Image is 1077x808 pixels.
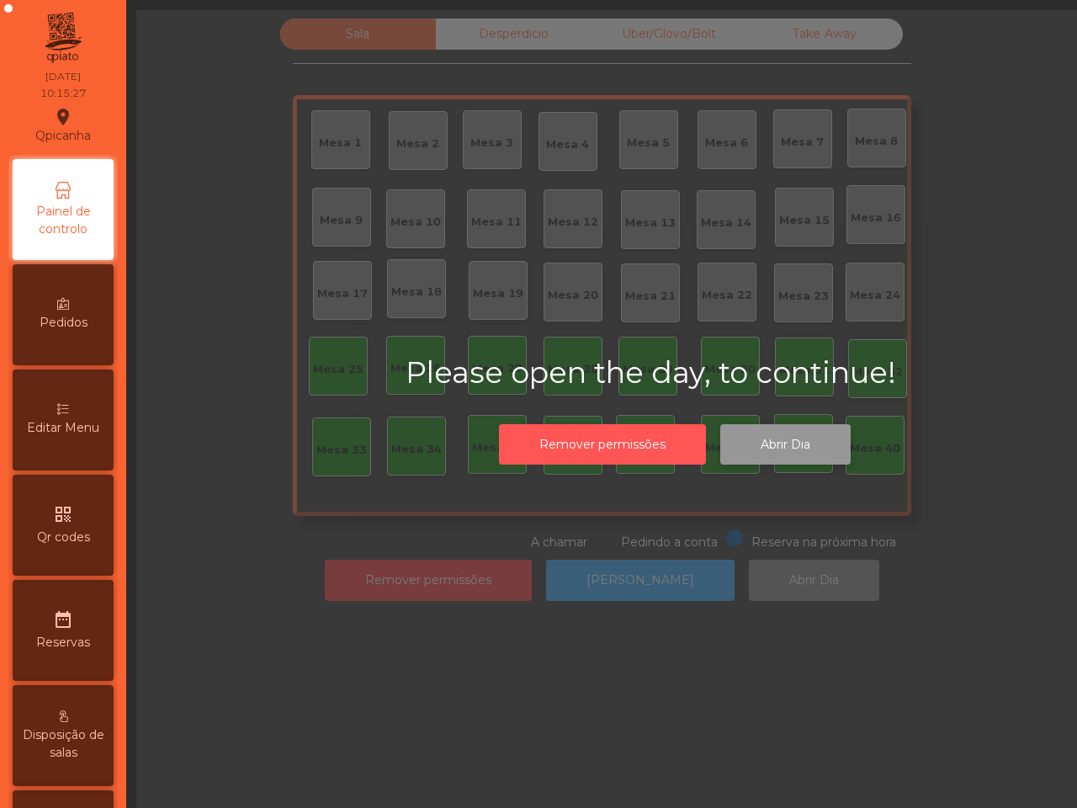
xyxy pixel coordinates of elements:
span: Reservas [36,634,90,651]
span: Disposição de salas [17,726,109,762]
button: Abrir Dia [720,424,851,465]
span: Qr codes [37,529,90,546]
button: Remover permissões [499,424,706,465]
div: 10:15:27 [40,86,86,101]
div: [DATE] [45,69,81,84]
div: Qpicanha [35,104,91,146]
i: date_range [53,609,73,630]
i: qr_code [53,504,73,524]
h2: Please open the day, to continue! [406,355,944,391]
img: qpiato [42,8,83,67]
i: location_on [53,107,73,127]
span: Painel de controlo [17,203,109,238]
span: Pedidos [40,314,88,332]
span: Editar Menu [27,419,99,437]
